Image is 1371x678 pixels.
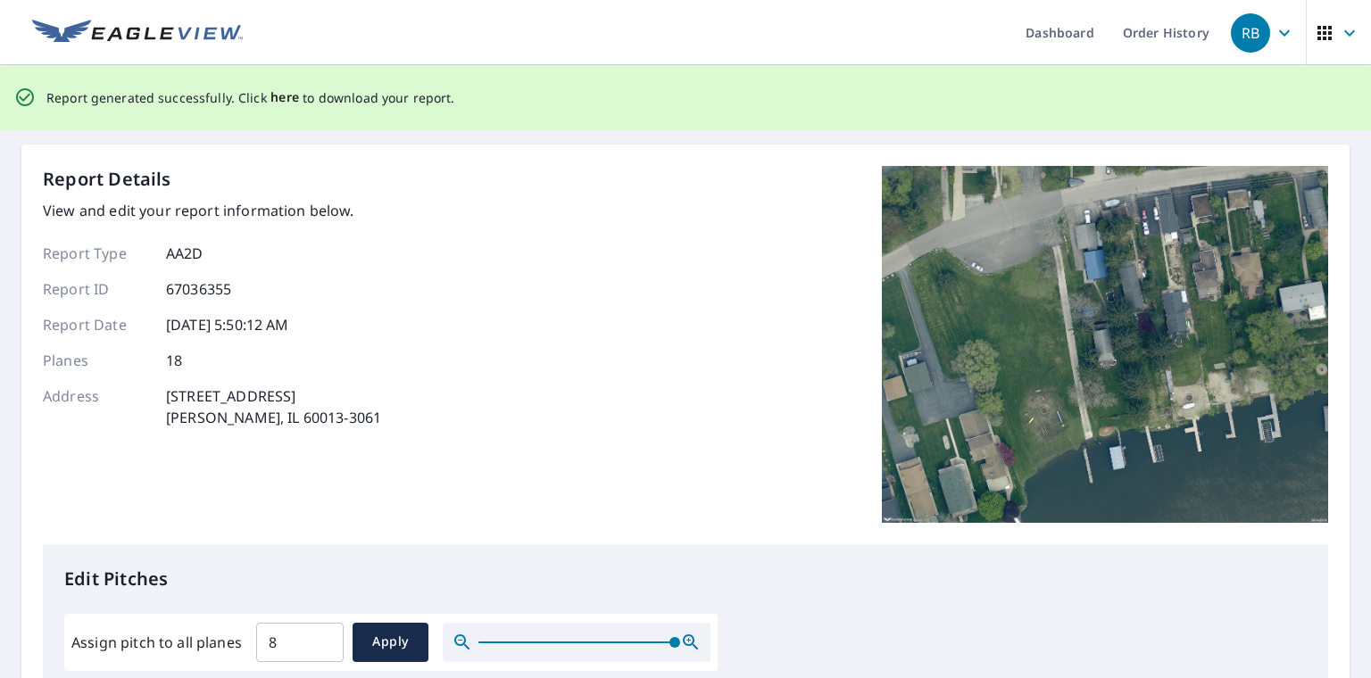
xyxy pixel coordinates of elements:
[353,623,428,662] button: Apply
[882,166,1328,523] img: Top image
[166,243,204,264] p: AA2D
[43,166,171,193] p: Report Details
[64,566,1307,592] p: Edit Pitches
[71,632,242,653] label: Assign pitch to all planes
[43,278,150,300] p: Report ID
[32,20,243,46] img: EV Logo
[43,350,150,371] p: Planes
[43,243,150,264] p: Report Type
[43,385,150,428] p: Address
[43,314,150,335] p: Report Date
[166,278,231,300] p: 67036355
[367,631,414,653] span: Apply
[43,200,381,221] p: View and edit your report information below.
[46,87,455,109] p: Report generated successfully. Click to download your report.
[256,617,344,667] input: 00.0
[166,385,381,428] p: [STREET_ADDRESS] [PERSON_NAME], IL 60013-3061
[166,314,289,335] p: [DATE] 5:50:12 AM
[1231,13,1270,53] div: RB
[270,87,300,109] button: here
[166,350,182,371] p: 18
